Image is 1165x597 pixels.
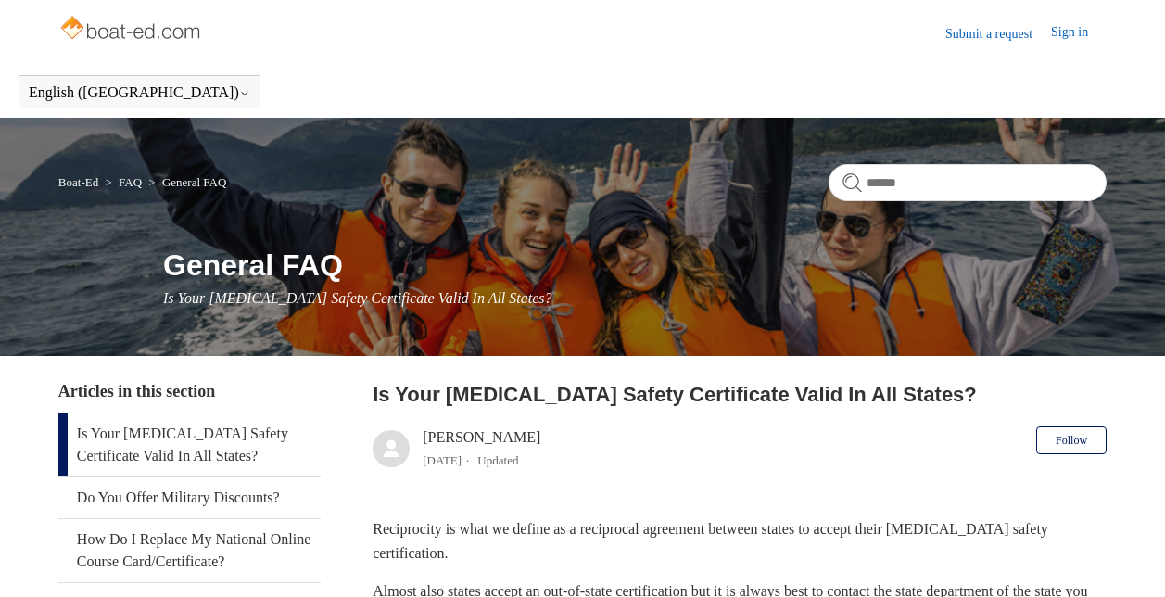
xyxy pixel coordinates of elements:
button: English ([GEOGRAPHIC_DATA]) [29,84,250,101]
h2: Is Your Boating Safety Certificate Valid In All States? [373,379,1107,410]
li: Updated [477,453,518,467]
a: Boat-Ed [58,175,98,189]
span: Articles in this section [58,382,215,400]
li: FAQ [101,175,145,189]
span: Is Your [MEDICAL_DATA] Safety Certificate Valid In All States? [163,290,552,306]
a: General FAQ [162,175,226,189]
a: Submit a request [945,24,1051,44]
time: 03/01/2024, 16:48 [423,453,462,467]
li: General FAQ [145,175,226,189]
li: Boat-Ed [58,175,102,189]
div: [PERSON_NAME] [423,426,540,471]
a: FAQ [119,175,142,189]
div: Live chat [1103,535,1151,583]
input: Search [829,164,1107,201]
a: How Do I Replace My National Online Course Card/Certificate? [58,519,321,582]
img: Boat-Ed Help Center home page [58,11,206,48]
h1: General FAQ [163,243,1107,287]
button: Follow Article [1036,426,1107,454]
a: Is Your [MEDICAL_DATA] Safety Certificate Valid In All States? [58,413,321,476]
p: Reciprocity is what we define as a reciprocal agreement between states to accept their [MEDICAL_D... [373,517,1107,565]
a: Sign in [1051,22,1107,44]
a: Do You Offer Military Discounts? [58,477,321,518]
